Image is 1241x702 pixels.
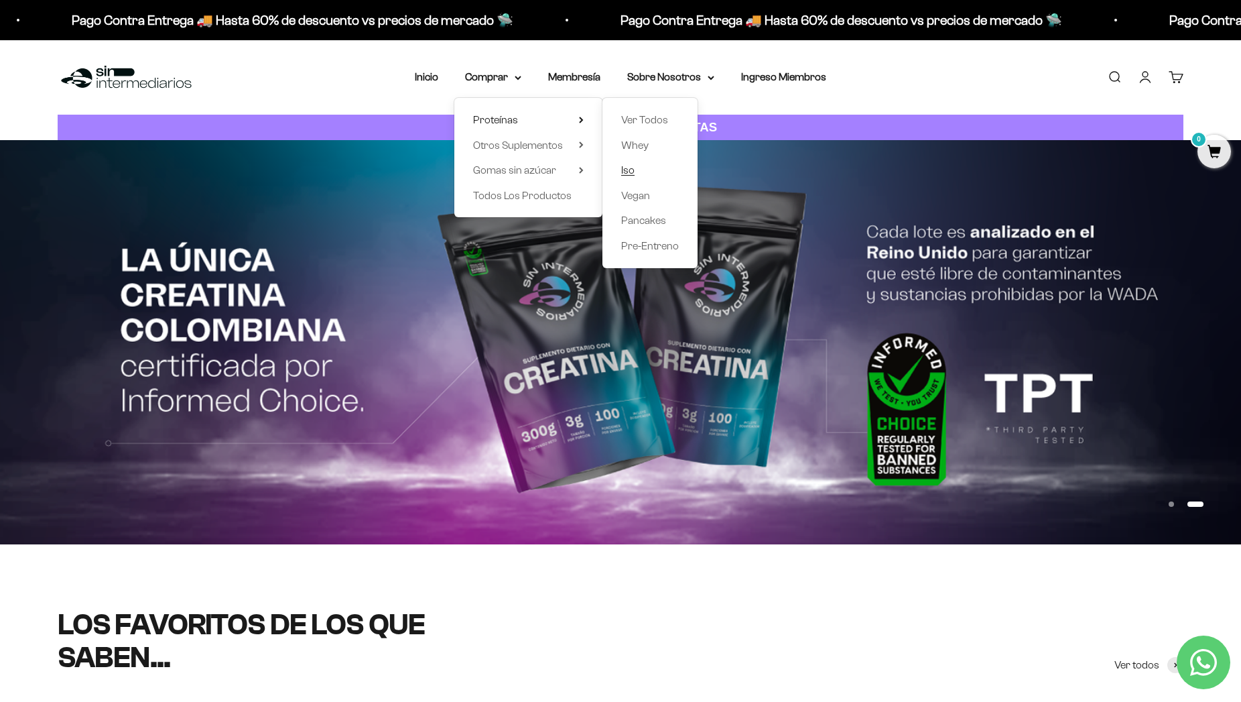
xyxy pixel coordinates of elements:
[473,190,572,201] span: Todos Los Productos
[473,139,563,151] span: Otros Suplementos
[1191,131,1207,148] mark: 0
[1197,145,1231,160] a: 0
[627,68,714,86] summary: Sobre Nosotros
[621,164,635,176] span: Iso
[621,137,679,154] a: Whey
[741,71,826,82] a: Ingreso Miembros
[473,114,518,125] span: Proteínas
[415,71,438,82] a: Inicio
[465,68,521,86] summary: Comprar
[621,187,679,204] a: Vegan
[586,9,1027,31] p: Pago Contra Entrega 🚚 Hasta 60% de descuento vs precios de mercado 🛸
[1114,656,1159,674] span: Ver todos
[473,137,584,154] summary: Otros Suplementos
[37,9,478,31] p: Pago Contra Entrega 🚚 Hasta 60% de descuento vs precios de mercado 🛸
[473,111,584,129] summary: Proteínas
[621,237,679,255] a: Pre-Entreno
[621,190,650,201] span: Vegan
[621,212,679,229] a: Pancakes
[621,114,668,125] span: Ver Todos
[621,162,679,179] a: Iso
[621,139,649,151] span: Whey
[473,187,584,204] a: Todos Los Productos
[1114,656,1183,674] a: Ver todos
[473,164,556,176] span: Gomas sin azúcar
[621,240,679,251] span: Pre-Entreno
[58,115,1183,141] a: CUANTA PROTEÍNA NECESITAS
[621,215,666,226] span: Pancakes
[548,71,600,82] a: Membresía
[473,162,584,179] summary: Gomas sin azúcar
[621,111,679,129] a: Ver Todos
[58,608,425,673] split-lines: LOS FAVORITOS DE LOS QUE SABEN...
